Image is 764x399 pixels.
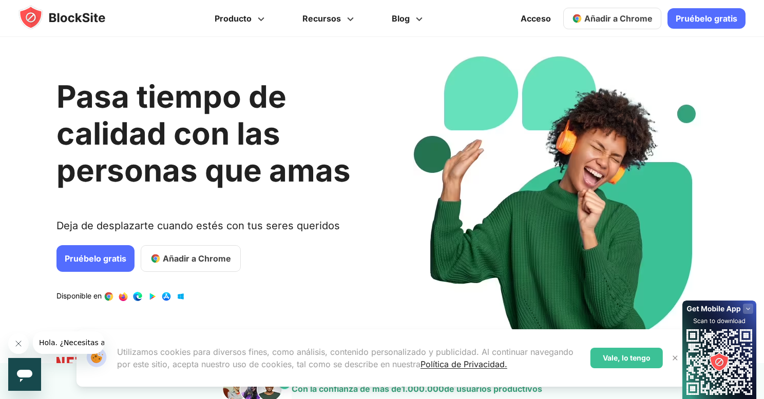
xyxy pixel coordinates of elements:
iframe: Botón para iniciar la ventana de mensajería [8,358,41,391]
a: Añadir a Chrome [563,8,661,29]
iframe: Mensaje de la compañía [33,331,104,354]
a: Pruébelo gratis [56,245,135,272]
iframe: Cerrar mensaje [8,333,29,354]
font: Vale, lo tengo [603,353,651,362]
font: Pasa tiempo de calidad con las personas que amas [56,78,351,189]
font: Añadir a Chrome [584,13,653,24]
a: Añadir a Chrome [141,245,241,272]
a: Acceso [514,6,557,31]
font: Hola. ¿Necesitas ayuda? [6,7,94,15]
font: Recursos [302,13,341,24]
img: Cerca [671,354,679,362]
font: Pruébelo gratis [65,253,126,264]
font: Añadir a Chrome [163,253,231,264]
font: Disponible en [56,291,102,300]
font: Pruébelo gratis [676,13,737,24]
a: Política de Privacidad. [421,359,507,369]
font: Acceso [521,13,551,24]
img: chrome-icon.svg [572,13,582,24]
button: Cerca [668,351,682,365]
font: Utilizamos cookies para diversos fines, como análisis, contenido personalizado y publicidad. Al c... [117,347,574,369]
font: Blog [392,13,410,24]
a: Pruébelo gratis [667,8,746,29]
img: blocksite-icon.5d769676.svg [18,5,125,30]
font: Producto [215,13,252,24]
font: Deja de desplazarte cuando estés con tus seres queridos [56,220,340,232]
